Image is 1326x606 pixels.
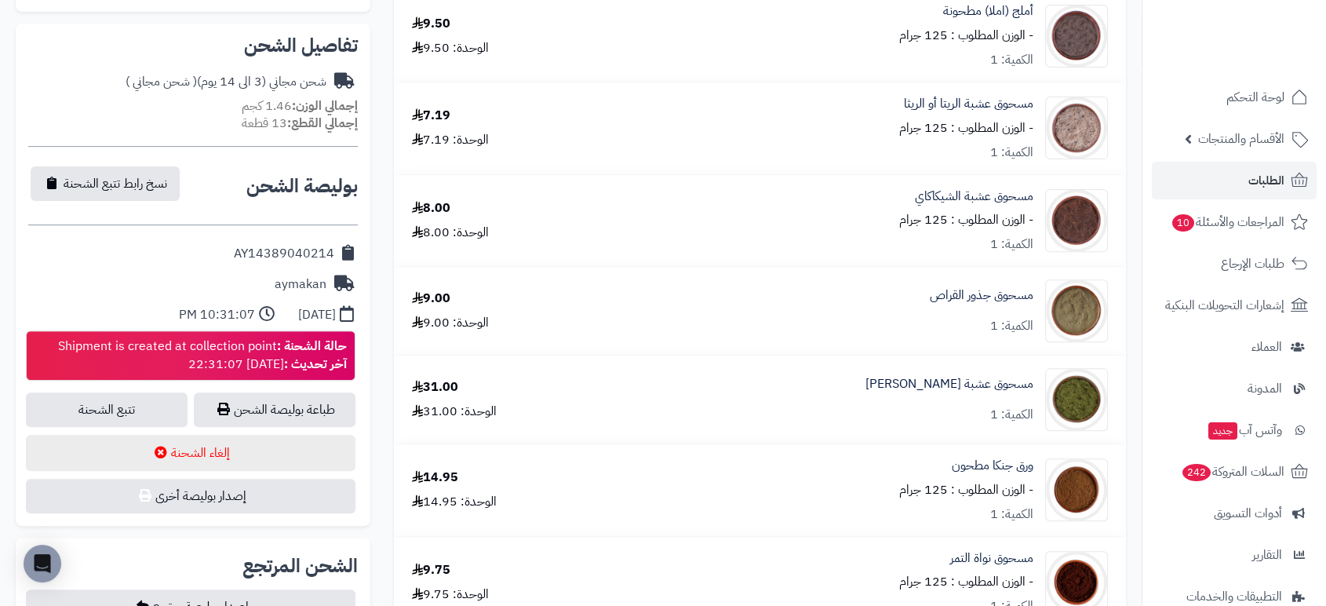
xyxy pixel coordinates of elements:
div: AY14389040214 [234,245,334,263]
a: مسحوق جذور القراص [930,287,1033,305]
div: aymakan [275,276,326,294]
a: مسحوق نواة التمر [950,549,1033,568]
div: الكمية: 1 [990,317,1033,335]
div: 7.19 [412,107,450,125]
span: ( شحن مجاني ) [126,72,197,91]
div: Shipment is created at collection point [DATE] 22:31:07 [58,338,347,374]
a: طلبات الإرجاع [1152,245,1317,283]
img: 1677337284-Nettle%20Root%20Powder-90x90.jpg [1046,279,1107,342]
div: الوحدة: 9.50 [412,39,489,57]
small: - الوزن المطلوب : 125 جرام [899,480,1033,499]
div: الكمية: 1 [990,144,1033,162]
span: وآتس آب [1207,419,1282,441]
span: 242 [1182,464,1211,481]
div: [DATE] [298,306,336,324]
span: إشعارات التحويلات البنكية [1165,294,1284,316]
a: مسحوق عشبة الريتا أو الريثا [904,95,1033,113]
span: السلات المتروكة [1181,461,1284,483]
a: أدوات التسويق [1152,495,1317,532]
div: الكمية: 1 [990,235,1033,254]
a: أملج (املا) مطحونة [943,2,1033,20]
div: 10:31:07 PM [179,306,255,324]
a: مسحوق عشبة الشيكاكاي [915,188,1033,206]
img: 1662097306-Amaala%20Powder-90x90.jpg [1046,5,1107,68]
img: 1662098715-Shikakai%20Powder-90x90.jpg [1046,189,1107,252]
img: 1667661777-Reetha%20Powder-90x90.jpg [1046,97,1107,159]
a: الطلبات [1152,162,1317,199]
div: الوحدة: 14.95 [412,493,497,511]
small: - الوزن المطلوب : 125 جرام [899,210,1033,229]
small: - الوزن المطلوب : 125 جرام [899,572,1033,591]
div: 8.00 [412,199,450,217]
div: 14.95 [412,469,458,487]
strong: آخر تحديث : [284,355,347,374]
span: المراجعات والأسئلة [1171,211,1284,233]
a: التقارير [1152,536,1317,574]
small: 1.46 كجم [242,97,358,115]
span: 10 [1172,214,1194,232]
div: الكمية: 1 [990,406,1033,424]
button: نسخ رابط تتبع الشحنة [31,166,180,201]
div: الوحدة: 7.19 [412,131,489,149]
span: المدونة [1248,378,1282,400]
div: 9.00 [412,290,450,308]
div: الكمية: 1 [990,51,1033,69]
span: طلبات الإرجاع [1221,253,1284,275]
small: - الوزن المطلوب : 125 جرام [899,119,1033,137]
span: العملاء [1251,336,1282,358]
span: أدوات التسويق [1214,502,1282,524]
a: مسحوق عشبة [PERSON_NAME] [865,375,1033,393]
small: 13 قطعة [242,114,358,133]
strong: إجمالي القطع: [287,114,358,133]
a: السلات المتروكة242 [1152,453,1317,491]
a: وآتس آبجديد [1152,411,1317,449]
div: الوحدة: 8.00 [412,224,489,242]
div: Open Intercom Messenger [24,545,61,582]
div: 9.50 [412,15,450,33]
a: طباعة بوليصة الشحن [194,392,355,427]
div: الوحدة: 9.00 [412,314,489,332]
small: - الوزن المطلوب : 125 جرام [899,26,1033,45]
div: 31.00 [412,378,458,396]
a: العملاء [1152,328,1317,366]
div: الكمية: 1 [990,506,1033,524]
div: الوحدة: 9.75 [412,586,489,604]
a: ورق جنكا مطحون [952,457,1033,475]
span: نسخ رابط تتبع الشحنة [64,174,167,193]
a: إشعارات التحويلات البنكية [1152,287,1317,324]
div: شحن مجاني (3 الى 14 يوم) [126,73,326,91]
img: 1728030036-Zaz%20Leaves%20Powder-90x90.jpg [1046,368,1107,431]
h2: بوليصة الشحن [246,177,358,195]
a: المراجعات والأسئلة10 [1152,203,1317,241]
div: الوحدة: 31.00 [412,403,497,421]
h2: تفاصيل الشحن [28,36,358,55]
strong: إجمالي الوزن: [292,97,358,115]
span: جديد [1208,422,1237,440]
a: المدونة [1152,370,1317,407]
span: الأقسام والمنتجات [1198,128,1284,150]
span: الطلبات [1248,170,1284,192]
button: إصدار بوليصة أخرى [26,479,355,513]
span: لوحة التحكم [1226,86,1284,108]
a: تتبع الشحنة [26,392,188,427]
button: إلغاء الشحنة [26,435,355,471]
a: لوحة التحكم [1152,78,1317,116]
strong: حالة الشحنة : [277,337,347,356]
img: 1737394227-Ginkgo%20Leaves%20Powder-90x90.jpg [1046,458,1107,521]
h2: الشحن المرتجع [242,557,358,575]
div: 9.75 [412,561,450,579]
span: التقارير [1252,544,1282,566]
